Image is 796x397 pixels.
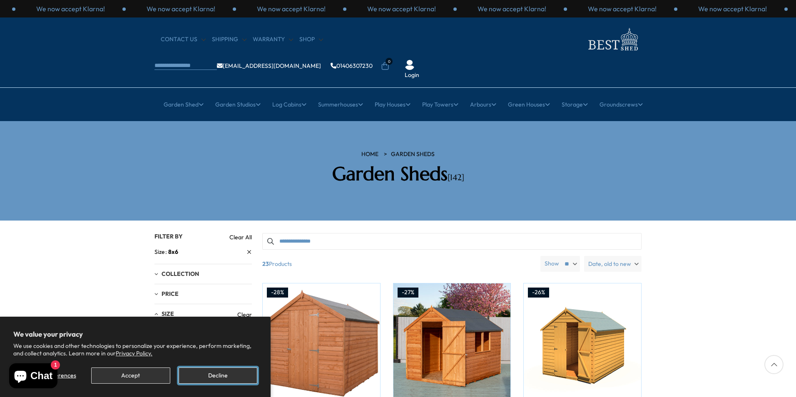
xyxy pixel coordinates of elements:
b: 23 [262,256,269,272]
h2: Garden Sheds [279,163,517,185]
a: Summerhouses [318,94,363,115]
a: Garden Studios [215,94,261,115]
a: Log Cabins [272,94,306,115]
img: User Icon [405,60,415,70]
p: We now accept Klarna! [478,4,546,13]
div: -28% [267,288,288,298]
inbox-online-store-chat: Shopify online store chat [7,363,60,390]
a: Warranty [253,35,293,44]
a: HOME [361,150,378,159]
div: 1 / 3 [236,4,346,13]
button: Decline [179,367,257,384]
span: Size [154,248,168,256]
h2: We value your privacy [13,330,257,338]
div: -26% [528,288,549,298]
label: Date, old to new [584,256,642,272]
a: Login [405,71,419,79]
a: CONTACT US [161,35,206,44]
span: 0 [386,58,393,65]
img: logo [583,26,642,53]
span: Filter By [154,233,183,240]
div: 3 / 3 [457,4,567,13]
a: 0 [381,62,389,70]
span: Products [259,256,537,272]
a: Garden Shed [164,94,204,115]
div: -27% [398,288,418,298]
a: Play Houses [375,94,410,115]
a: Groundscrews [599,94,643,115]
a: Shop [299,35,323,44]
a: Clear All [229,233,252,241]
div: 1 / 3 [567,4,677,13]
span: Date, old to new [588,256,631,272]
label: Show [545,260,559,268]
p: We use cookies and other technologies to personalize your experience, perform marketing, and coll... [13,342,257,357]
a: Arbours [470,94,496,115]
a: Green Houses [508,94,550,115]
button: Accept [91,367,170,384]
a: Play Towers [422,94,458,115]
p: We now accept Klarna! [367,4,436,13]
span: Price [162,290,179,298]
a: Privacy Policy. [116,350,152,357]
a: Storage [562,94,588,115]
a: 01406307230 [331,63,373,69]
span: 8x6 [168,248,178,256]
p: We now accept Klarna! [588,4,657,13]
p: We now accept Klarna! [36,4,105,13]
span: Size [162,310,174,318]
span: [142] [448,172,464,183]
div: 3 / 3 [126,4,236,13]
span: Collection [162,270,199,278]
p: We now accept Klarna! [147,4,215,13]
div: 2 / 3 [346,4,457,13]
p: We now accept Klarna! [698,4,767,13]
div: 2 / 3 [15,4,126,13]
input: Search products [262,233,642,250]
p: We now accept Klarna! [257,4,326,13]
a: Garden Sheds [391,150,435,159]
div: 2 / 3 [677,4,788,13]
a: [EMAIL_ADDRESS][DOMAIN_NAME] [217,63,321,69]
a: Clear [237,310,252,319]
a: Shipping [212,35,246,44]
